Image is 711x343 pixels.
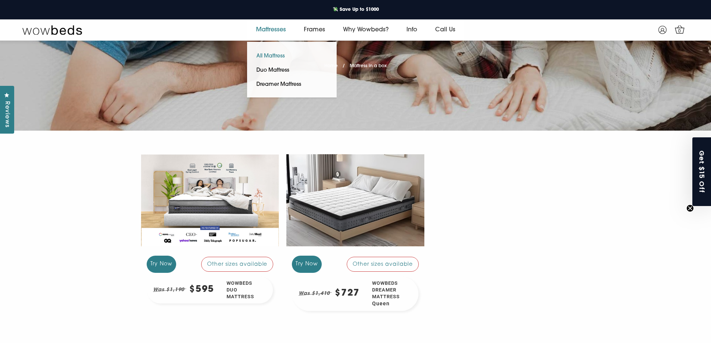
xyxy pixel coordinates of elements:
[366,277,419,311] div: Wowbeds Dreamer Mattress
[247,78,311,92] a: Dreamer Mattress
[189,285,214,294] div: $595
[247,63,299,78] a: Duo Mattress
[299,289,332,298] em: Was $1,410
[2,101,12,128] span: Reviews
[286,149,424,317] a: Try Now Other sizes available Was $1,410 $727 Wowbeds Dreamer MattressQueen
[426,19,464,40] a: Call Us
[698,150,707,193] span: Get $15 Off
[295,19,334,40] a: Frames
[247,19,295,40] a: Mattresses
[201,257,274,272] div: Other sizes available
[335,289,360,298] div: $727
[673,23,686,36] a: 0
[686,205,694,212] button: Close teaser
[221,277,273,304] div: Wowbeds Duo Mattress
[676,28,683,35] span: 0
[343,64,345,68] span: /
[327,5,385,15] a: 💸 Save Up to $1000
[692,137,711,206] div: Get $15 OffClose teaser
[324,54,387,73] nav: breadcrumbs
[350,64,387,68] span: Mattress in a box
[153,285,186,294] em: Was $1,190
[292,256,322,272] div: Try Now
[347,257,419,272] div: Other sizes available
[397,19,426,40] a: Info
[372,300,406,308] span: Queen
[247,49,294,63] a: All Mattress
[22,25,82,35] img: Wow Beds Logo
[334,19,397,40] a: Why Wowbeds?
[147,256,177,272] div: Try Now
[141,149,279,309] a: Try Now Other sizes available Was $1,190 $595 Wowbeds Duo Mattress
